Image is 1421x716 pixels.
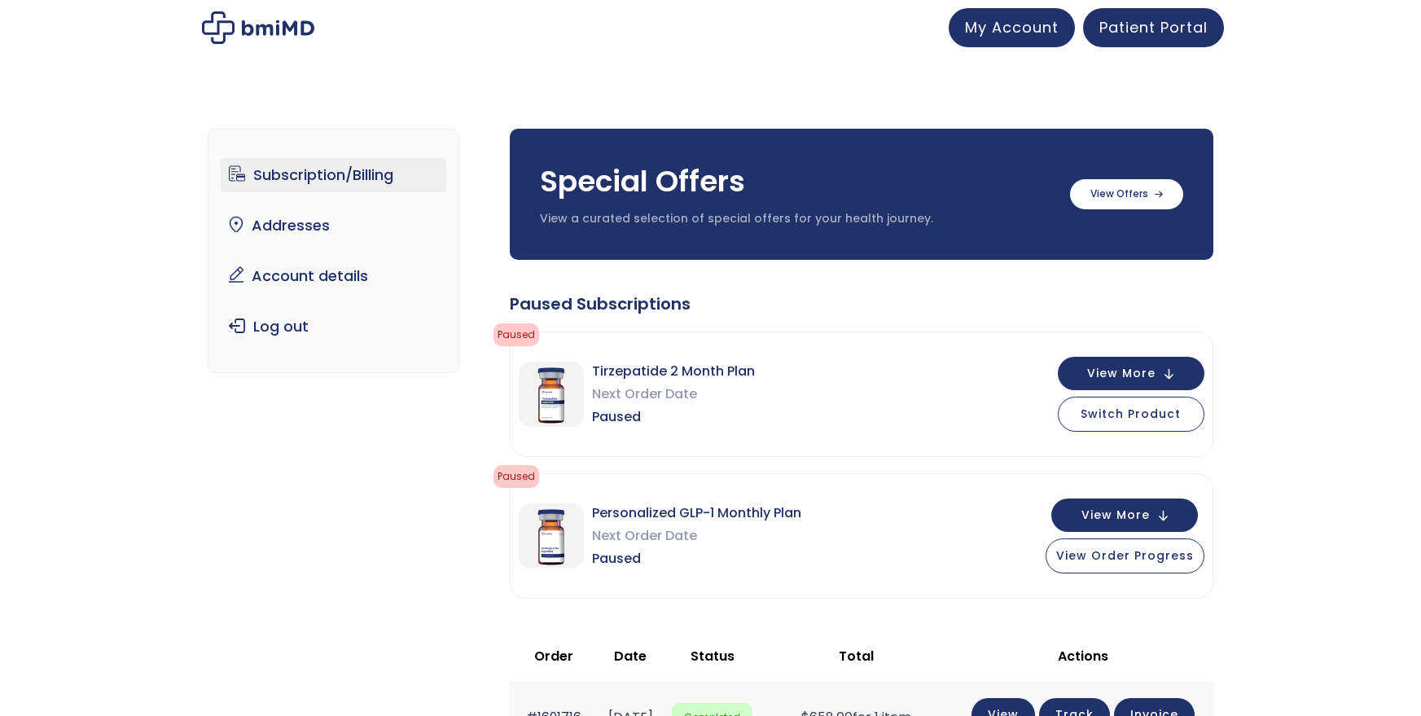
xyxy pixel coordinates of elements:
button: View More [1058,357,1204,390]
span: Order [534,647,573,665]
span: Paused [493,465,539,488]
span: Personalized GLP-1 Monthly Plan [592,502,801,525]
span: View More [1087,368,1156,379]
a: Subscription/Billing [221,158,446,192]
p: View a curated selection of special offers for your health journey. [540,211,1054,227]
div: Paused Subscriptions [510,292,1213,315]
span: Status [691,647,735,665]
button: Switch Product [1058,397,1204,432]
span: Next Order Date [592,525,801,547]
nav: Account pages [208,129,459,373]
span: Actions [1058,647,1108,665]
img: My account [202,11,314,44]
span: View Order Progress [1056,547,1194,564]
button: View More [1051,499,1198,532]
span: View More [1081,510,1150,521]
a: Patient Portal [1083,8,1224,47]
span: Patient Portal [1099,17,1208,37]
span: Switch Product [1081,406,1181,422]
span: Date [614,647,647,665]
span: Paused [493,323,539,346]
img: Personalized GLP-1 Monthly Plan [519,503,584,569]
h3: Special Offers [540,161,1054,202]
a: Log out [221,310,446,344]
span: Paused [592,547,801,570]
a: Addresses [221,209,446,243]
a: My Account [949,8,1075,47]
span: Total [839,647,874,665]
img: Tirzepatide 2 Month Plan [519,362,584,427]
button: View Order Progress [1046,538,1204,573]
a: Account details [221,259,446,293]
span: My Account [965,17,1059,37]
